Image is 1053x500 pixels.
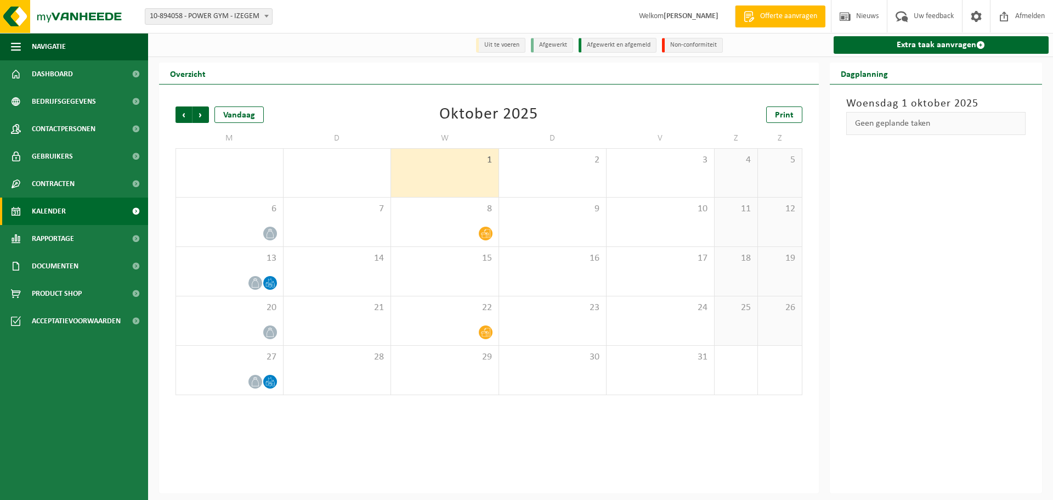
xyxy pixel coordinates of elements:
[505,252,601,265] span: 16
[182,252,278,265] span: 13
[662,38,723,53] li: Non-conformiteit
[32,225,74,252] span: Rapportage
[505,302,601,314] span: 23
[32,33,66,60] span: Navigatie
[182,351,278,363] span: 27
[175,128,284,148] td: M
[397,154,493,166] span: 1
[579,38,656,53] li: Afgewerkt en afgemeld
[830,63,899,84] h2: Dagplanning
[32,115,95,143] span: Contactpersonen
[612,252,709,265] span: 17
[289,252,386,265] span: 14
[757,11,820,22] span: Offerte aanvragen
[397,302,493,314] span: 22
[775,111,794,120] span: Print
[32,198,66,225] span: Kalender
[289,351,386,363] span: 28
[397,351,493,363] span: 29
[32,280,82,307] span: Product Shop
[720,252,752,265] span: 18
[284,128,392,148] td: D
[505,351,601,363] span: 30
[32,88,96,115] span: Bedrijfsgegevens
[505,203,601,215] span: 9
[763,252,796,265] span: 19
[32,143,73,170] span: Gebruikers
[763,203,796,215] span: 12
[397,252,493,265] span: 15
[664,12,718,20] strong: [PERSON_NAME]
[182,302,278,314] span: 20
[193,106,209,123] span: Volgende
[846,95,1026,112] h3: Woensdag 1 oktober 2025
[505,154,601,166] span: 2
[289,302,386,314] span: 21
[391,128,499,148] td: W
[32,170,75,198] span: Contracten
[766,106,802,123] a: Print
[720,203,752,215] span: 11
[763,302,796,314] span: 26
[214,106,264,123] div: Vandaag
[834,36,1049,54] a: Extra taak aanvragen
[715,128,758,148] td: Z
[397,203,493,215] span: 8
[763,154,796,166] span: 5
[612,203,709,215] span: 10
[145,8,273,25] span: 10-894058 - POWER GYM - IZEGEM
[32,60,73,88] span: Dashboard
[476,38,525,53] li: Uit te voeren
[612,351,709,363] span: 31
[531,38,573,53] li: Afgewerkt
[32,252,78,280] span: Documenten
[607,128,715,148] td: V
[846,112,1026,135] div: Geen geplande taken
[175,106,192,123] span: Vorige
[289,203,386,215] span: 7
[145,9,272,24] span: 10-894058 - POWER GYM - IZEGEM
[612,302,709,314] span: 24
[720,302,752,314] span: 25
[439,106,538,123] div: Oktober 2025
[720,154,752,166] span: 4
[499,128,607,148] td: D
[758,128,802,148] td: Z
[32,307,121,335] span: Acceptatievoorwaarden
[159,63,217,84] h2: Overzicht
[735,5,825,27] a: Offerte aanvragen
[612,154,709,166] span: 3
[182,203,278,215] span: 6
